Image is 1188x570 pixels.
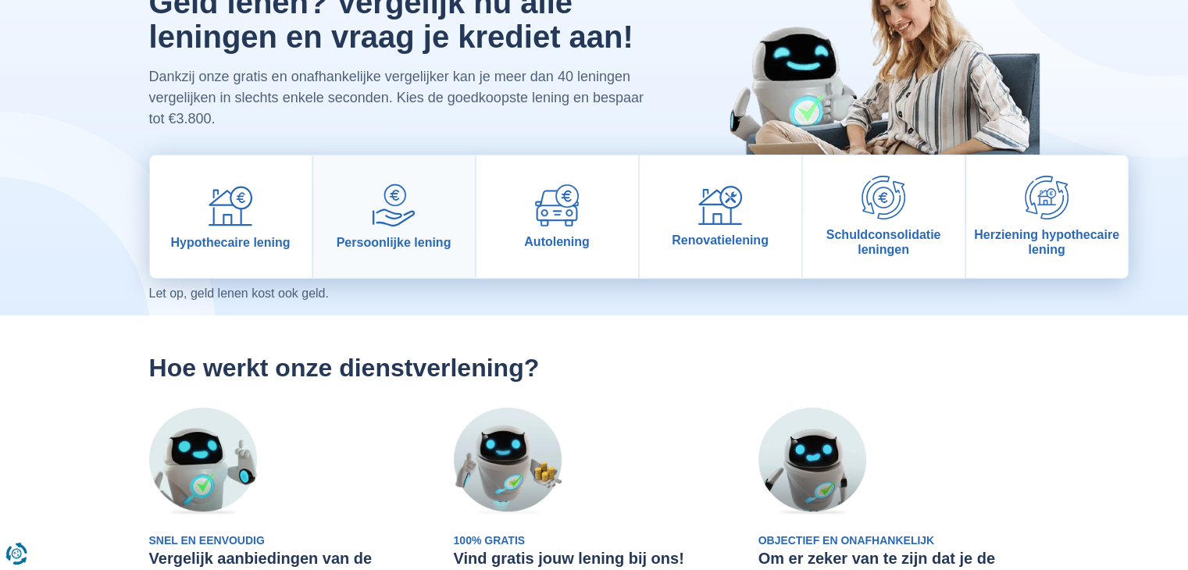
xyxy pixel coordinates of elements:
a: Renovatielening [640,155,801,278]
span: Hypothecaire lening [171,235,291,250]
span: Snel en eenvoudig [149,534,265,547]
a: Hypothecaire lening [150,155,312,278]
span: Persoonlijke lening [337,235,451,250]
img: Persoonlijke lening [372,183,416,227]
span: 100% gratis [454,534,526,547]
h2: Hoe werkt onze dienstverlening? [149,353,1040,383]
a: Schuldconsolidatie leningen [803,155,965,278]
span: Herziening hypothecaire lening [972,227,1122,257]
img: 100% gratis [454,408,562,515]
img: Hypothecaire lening [209,183,252,227]
span: Autolening [524,234,590,249]
img: Autolening [535,184,579,226]
img: Schuldconsolidatie leningen [862,176,905,219]
span: Renovatielening [672,233,769,248]
img: Renovatielening [698,186,742,226]
span: Objectief en onafhankelijk [758,534,935,547]
img: Objectief en onafhankelijk [758,408,866,515]
h3: Vind gratis jouw lening bij ons! [454,549,735,568]
img: Snel en eenvoudig [149,408,257,515]
img: Herziening hypothecaire lening [1025,176,1068,219]
a: Persoonlijke lening [313,155,475,278]
a: Autolening [476,155,638,278]
p: Dankzij onze gratis en onafhankelijke vergelijker kan je meer dan 40 leningen vergelijken in slec... [149,66,659,130]
span: Schuldconsolidatie leningen [809,227,958,257]
a: Herziening hypothecaire lening [966,155,1128,278]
